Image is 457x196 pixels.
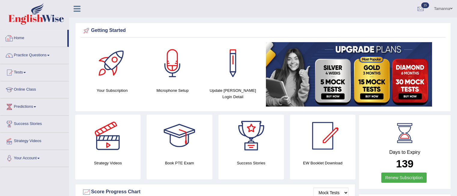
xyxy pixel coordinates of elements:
h4: EW Booklet Download [290,160,355,166]
div: Getting Started [82,26,444,35]
a: Home [0,30,67,45]
a: Strategy Videos [0,133,69,148]
h4: Strategy Videos [75,160,141,166]
a: Practice Questions [0,47,69,62]
h4: Success Stories [218,160,284,166]
a: Online Class [0,81,69,96]
h4: Microphone Setup [145,87,200,94]
a: Renew Subscription [381,173,427,183]
h4: Your Subscription [85,87,139,94]
span: 15 [421,2,429,8]
h4: Days to Expiry [365,150,444,155]
h4: Update [PERSON_NAME] Login Detail [206,87,260,100]
a: Success Stories [0,116,69,131]
a: Tests [0,64,69,79]
a: Predictions [0,98,69,114]
a: Your Account [0,150,69,165]
h4: Book PTE Exam [147,160,212,166]
b: 139 [396,158,413,170]
img: small5.jpg [266,42,432,107]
